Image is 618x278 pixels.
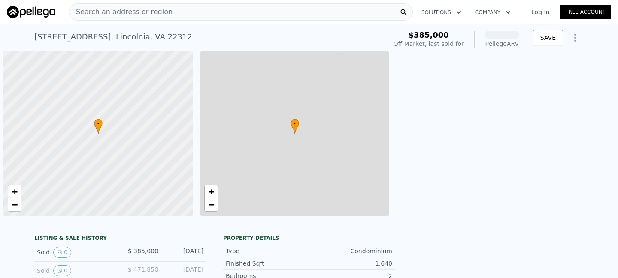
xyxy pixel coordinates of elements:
[7,6,55,18] img: Pellego
[226,259,309,268] div: Finished Sqft
[8,198,21,211] a: Zoom out
[208,199,214,210] span: −
[94,119,103,134] div: •
[165,265,203,276] div: [DATE]
[205,185,218,198] a: Zoom in
[69,7,173,17] span: Search an address or region
[226,247,309,255] div: Type
[165,247,203,258] div: [DATE]
[205,198,218,211] a: Zoom out
[309,259,392,268] div: 1,640
[37,265,113,276] div: Sold
[34,235,206,243] div: LISTING & SALE HISTORY
[291,119,299,134] div: •
[128,248,158,254] span: $ 385,000
[53,265,71,276] button: View historical data
[560,5,611,19] a: Free Account
[521,8,560,16] a: Log In
[53,247,71,258] button: View historical data
[291,120,299,128] span: •
[37,247,113,258] div: Sold
[34,31,192,43] div: [STREET_ADDRESS] , Lincolnia , VA 22312
[94,120,103,128] span: •
[485,39,519,48] div: Pellego ARV
[309,247,392,255] div: Condominium
[415,5,468,20] button: Solutions
[223,235,395,242] div: Property details
[468,5,518,20] button: Company
[12,199,18,210] span: −
[12,186,18,197] span: +
[128,266,158,273] span: $ 471,850
[566,29,584,46] button: Show Options
[533,30,563,45] button: SAVE
[394,39,464,48] div: Off Market, last sold for
[8,185,21,198] a: Zoom in
[408,30,449,39] span: $385,000
[208,186,214,197] span: +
